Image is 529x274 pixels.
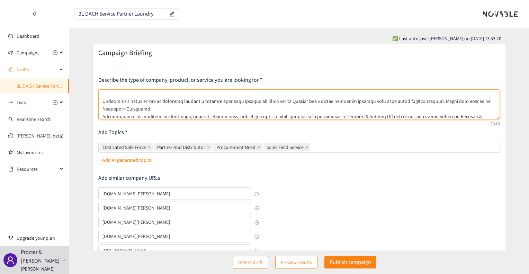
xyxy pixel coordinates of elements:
span: Preview results [281,258,312,266]
button: Publish campaign [324,256,376,268]
a: Dashboard [17,33,39,39]
span: trophy [8,236,13,240]
span: Dedicated Sale Force [100,143,153,151]
button: Delete draft [233,256,268,268]
button: Preview results [275,256,317,268]
h2: Campaign Briefing [98,48,152,58]
p: + Add AI generated topics [99,156,152,164]
p: Procter & [PERSON_NAME] [21,248,60,265]
span: Resources [17,162,57,176]
span: close [207,145,210,149]
input: lookalikes url [98,187,251,200]
span: Dedicated Sale Force [103,143,146,151]
input: Dedicated Sale ForcePartner And DistributorProcurement NeedSales Field Service [312,143,313,151]
a: 3L DACH Service Partner Laundry [17,83,84,89]
span: close [147,145,151,149]
span: unordered-list [8,100,13,105]
span: close [257,145,260,149]
input: lookalikes url [98,216,251,228]
span: Lists [17,96,26,109]
a: Real-time search [17,116,51,122]
input: lookalikes url [98,202,251,214]
span: user [6,256,15,264]
span: plus-circle [53,100,57,105]
iframe: Chat Widget [416,199,529,274]
span: sound [8,50,13,55]
span: Procurement Need [216,143,255,151]
span: Drafts [17,62,57,76]
p: Add Topics [98,129,500,136]
p: [PERSON_NAME] [21,265,54,273]
button: + Add AI generated topics [99,154,152,166]
p: Add similar company URLs [98,174,259,182]
span: Partner And Distributor [157,143,205,151]
div: Campaign Briefing [98,48,500,58]
a: [PERSON_NAME] (beta) [17,133,63,139]
input: lookalikes url [98,244,251,257]
span: close [305,145,308,149]
span: ✅ Last autosave: [PERSON_NAME] on [DATE] 13:53:20 [392,35,501,42]
span: Procurement Need [213,143,262,151]
span: Sales Field Service [263,143,310,151]
p: Publish campaign [330,258,371,266]
span: Upgrade your plan [17,231,64,245]
input: lookalikes url [98,230,251,242]
a: My favourites [17,145,64,159]
span: Campaigns [17,46,39,60]
span: double-left [32,11,37,16]
p: Describe the type of company, product, or service you are looking for [98,76,500,84]
span: edit [169,11,175,17]
span: edit [8,67,13,72]
textarea: Lo ips dolorsi ame c 5ad elits Doeiusm & Tempo incidid utla etd magn aliqu enimad minimve: 0. Qui... [98,89,500,120]
span: Partner And Distributor [154,143,212,151]
span: Delete draft [238,258,263,266]
span: book [8,167,13,171]
span: Sales Field Service [267,143,304,151]
span: plus-circle [53,50,57,55]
